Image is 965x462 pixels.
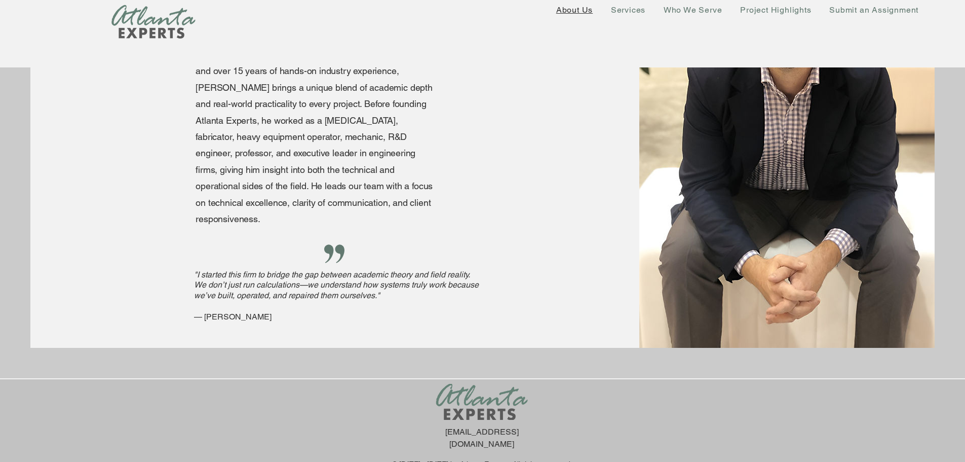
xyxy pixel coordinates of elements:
[436,384,528,420] img: New Logo Transparent Background_edited.png
[740,5,811,15] span: Project Highlights
[664,5,722,15] span: Who We Serve
[611,5,645,15] span: Services
[556,5,593,15] span: About Us
[445,427,519,449] a: [EMAIL_ADDRESS][DOMAIN_NAME]
[829,5,918,15] span: Submit an Assignment
[194,270,479,301] span: "I started this firm to bridge the gap between academic theory and field reality. We don’t just r...
[111,5,196,39] img: New Logo Transparent Background_edited.png
[194,312,272,322] span: — [PERSON_NAME]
